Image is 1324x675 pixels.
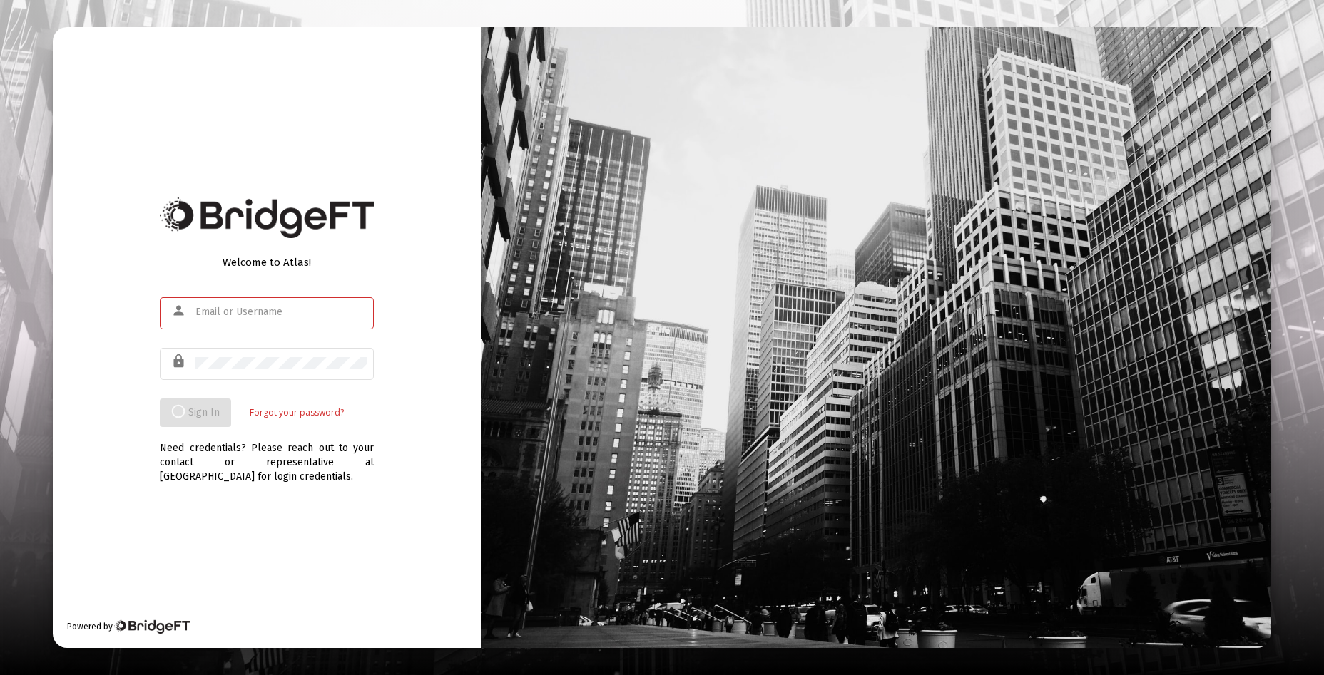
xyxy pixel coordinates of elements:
[195,306,367,318] input: Email or Username
[160,427,374,484] div: Need credentials? Please reach out to your contact or representative at [GEOGRAPHIC_DATA] for log...
[171,353,188,370] mat-icon: lock
[250,406,344,420] a: Forgot your password?
[114,619,189,634] img: Bridge Financial Technology Logo
[160,255,374,269] div: Welcome to Atlas!
[160,197,374,238] img: Bridge Financial Technology Logo
[171,302,188,319] mat-icon: person
[160,398,231,427] button: Sign In
[171,406,220,418] span: Sign In
[67,619,189,634] div: Powered by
